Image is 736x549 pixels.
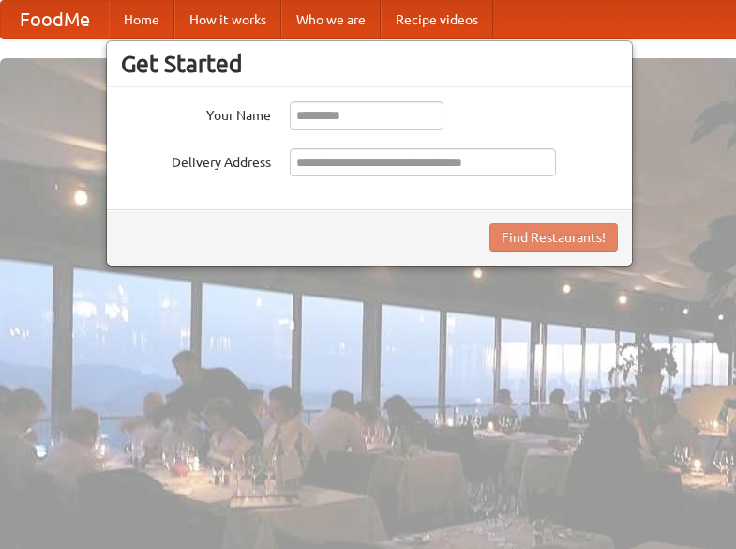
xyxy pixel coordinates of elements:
[121,148,271,172] label: Delivery Address
[1,1,109,38] a: FoodMe
[174,1,281,38] a: How it works
[121,101,271,125] label: Your Name
[109,1,174,38] a: Home
[121,50,618,78] h3: Get Started
[281,1,381,38] a: Who we are
[381,1,493,38] a: Recipe videos
[489,223,618,252] button: Find Restaurants!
